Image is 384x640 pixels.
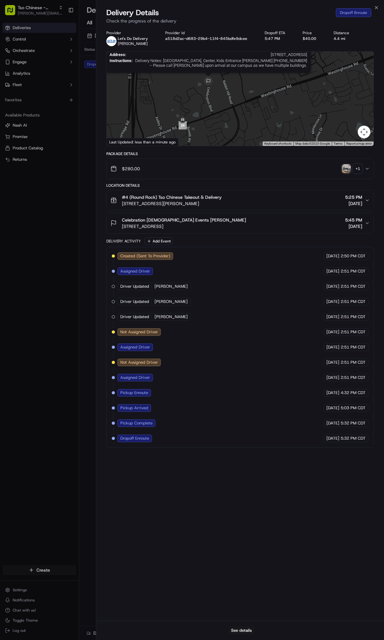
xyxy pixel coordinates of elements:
[346,142,372,145] a: Report a map error
[98,81,115,89] button: See all
[122,200,222,207] span: [STREET_ADDRESS][PERSON_NAME]
[6,92,16,102] img: Angelique Valdez
[326,405,339,411] span: [DATE]
[107,138,179,146] div: Last Updated: less than a minute ago
[341,390,366,396] span: 4:32 PM CDT
[108,138,129,146] img: Google
[120,344,150,350] span: Assigned Driver
[326,390,339,396] span: [DATE]
[334,36,356,41] div: 4.4 mi
[341,299,366,304] span: 2:51 PM CDT
[13,116,18,121] img: 1736555255976-a54dd68f-1ca7-489b-9aae-adbdc363a1c4
[16,41,114,47] input: Got a question? Start typing here...
[228,626,255,635] button: See details
[120,314,149,320] span: Driver Updated
[120,329,158,335] span: Not Assigned Driver
[334,30,356,35] div: Distance
[106,151,374,156] div: Package Details
[106,36,116,46] img: lets_do_delivery_logo.png
[326,436,339,441] span: [DATE]
[154,314,188,320] span: [PERSON_NAME]
[110,52,126,57] span: Address :
[326,329,339,335] span: [DATE]
[341,420,366,426] span: 5:32 PM CDT
[326,268,339,274] span: [DATE]
[122,194,222,200] span: #4 (Round Rock) Tso Chinese Takeout & Delivery
[45,157,77,162] a: Powered byPylon
[13,98,18,104] img: 1736555255976-a54dd68f-1ca7-489b-9aae-adbdc363a1c4
[56,115,69,120] span: [DATE]
[179,121,187,129] div: 24
[264,141,292,146] button: Keyboard shortcuts
[303,36,324,41] div: $40.00
[53,98,55,103] span: •
[120,375,150,380] span: Assigned Driver
[326,375,339,380] span: [DATE]
[326,314,339,320] span: [DATE]
[120,390,148,396] span: Pickup Enroute
[341,360,366,365] span: 2:51 PM CDT
[341,405,366,411] span: 5:03 PM CDT
[145,237,173,245] button: Add Event
[341,329,366,335] span: 2:51 PM CDT
[345,200,362,207] span: [DATE]
[53,115,55,120] span: •
[6,60,18,72] img: 1736555255976-a54dd68f-1ca7-489b-9aae-adbdc363a1c4
[341,314,366,320] span: 2:51 PM CDT
[6,25,115,35] p: Welcome 👋
[120,284,149,289] span: Driver Updated
[6,142,11,147] div: 📗
[265,36,293,41] div: 5:47 PM
[120,420,153,426] span: Pickup Complete
[341,268,366,274] span: 2:51 PM CDT
[28,67,87,72] div: We're available if you need us!
[6,6,19,19] img: Nash
[326,299,339,304] span: [DATE]
[154,299,188,304] span: [PERSON_NAME]
[358,126,370,138] button: Map camera controls
[107,190,374,210] button: #4 (Round Rock) Tso Chinese Takeout & Delivery[STREET_ADDRESS][PERSON_NAME]5:25 PM[DATE]
[60,141,102,148] span: API Documentation
[107,159,374,179] button: $280.00photo_proof_of_pickup image+1
[108,138,129,146] a: Open this area in Google Maps (opens a new window)
[295,142,330,145] span: Map data ©2025 Google
[165,36,247,41] button: a518d2ac-d683-29b4-11f4-845bdfe9dcee
[342,164,362,173] button: photo_proof_of_pickup image+1
[6,82,42,87] div: Past conversations
[108,62,115,70] button: Start new chat
[13,141,48,148] span: Knowledge Base
[6,109,16,119] img: Brigitte Vinadas
[51,139,104,150] a: 💻API Documentation
[122,223,246,229] span: [STREET_ADDRESS]
[118,41,148,46] span: [PERSON_NAME]
[129,52,307,57] span: [STREET_ADDRESS]
[154,284,188,289] span: [PERSON_NAME]
[341,284,366,289] span: 2:51 PM CDT
[120,436,149,441] span: Dropoff Enroute
[120,268,150,274] span: Assigned Driver
[342,164,351,173] img: photo_proof_of_pickup image
[107,213,374,233] button: Celebration [DEMOGRAPHIC_DATA] Events [PERSON_NAME][STREET_ADDRESS]5:45 PM[DATE]
[334,142,343,145] a: Terms (opens in new tab)
[345,217,362,223] span: 5:45 PM
[56,98,69,103] span: [DATE]
[13,60,25,72] img: 1738778727109-b901c2ba-d612-49f7-a14d-d897ce62d23f
[106,8,159,18] span: Delivery Details
[326,420,339,426] span: [DATE]
[326,284,339,289] span: [DATE]
[54,142,59,147] div: 💻
[265,30,293,35] div: Dropoff ETA
[20,98,51,103] span: [PERSON_NAME]
[106,30,155,35] div: Provider
[120,253,170,259] span: Created (Sent To Provider)
[4,139,51,150] a: 📗Knowledge Base
[122,217,246,223] span: Celebration [DEMOGRAPHIC_DATA] Events [PERSON_NAME]
[106,18,374,24] p: Check the progress of the delivery
[326,360,339,365] span: [DATE]
[118,36,148,41] p: Let's Do Delivery
[345,223,362,229] span: [DATE]
[135,58,307,68] span: Delivery Notes: [GEOGRAPHIC_DATA], Center, Kids Entrance [PERSON_NAME] [PHONE_NUMBER] – Please ca...
[326,344,339,350] span: [DATE]
[120,360,158,365] span: Not Assigned Driver
[341,344,366,350] span: 2:51 PM CDT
